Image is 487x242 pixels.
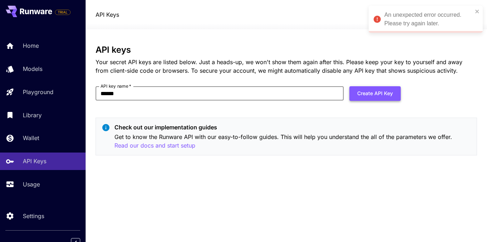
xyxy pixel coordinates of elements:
a: API Keys [96,10,119,19]
button: Create API Key [349,86,401,101]
p: Get to know the Runware API with our easy-to-follow guides. This will help you understand the all... [114,133,471,150]
div: An unexpected error occurred. Please try again later. [384,11,473,28]
button: Read our docs and start setup [114,141,195,150]
p: Playground [23,88,53,96]
label: API key name [101,83,131,89]
button: close [475,9,480,14]
p: Home [23,41,39,50]
p: Usage [23,180,40,189]
p: Check out our implementation guides [114,123,471,132]
p: API Keys [23,157,46,165]
p: Library [23,111,42,119]
nav: breadcrumb [96,10,119,19]
p: Models [23,65,42,73]
p: Wallet [23,134,39,142]
p: Your secret API keys are listed below. Just a heads-up, we won't show them again after this. Plea... [96,58,477,75]
span: Add your payment card to enable full platform functionality. [55,8,71,16]
p: Settings [23,212,44,220]
span: TRIAL [55,10,70,15]
h3: API keys [96,45,477,55]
